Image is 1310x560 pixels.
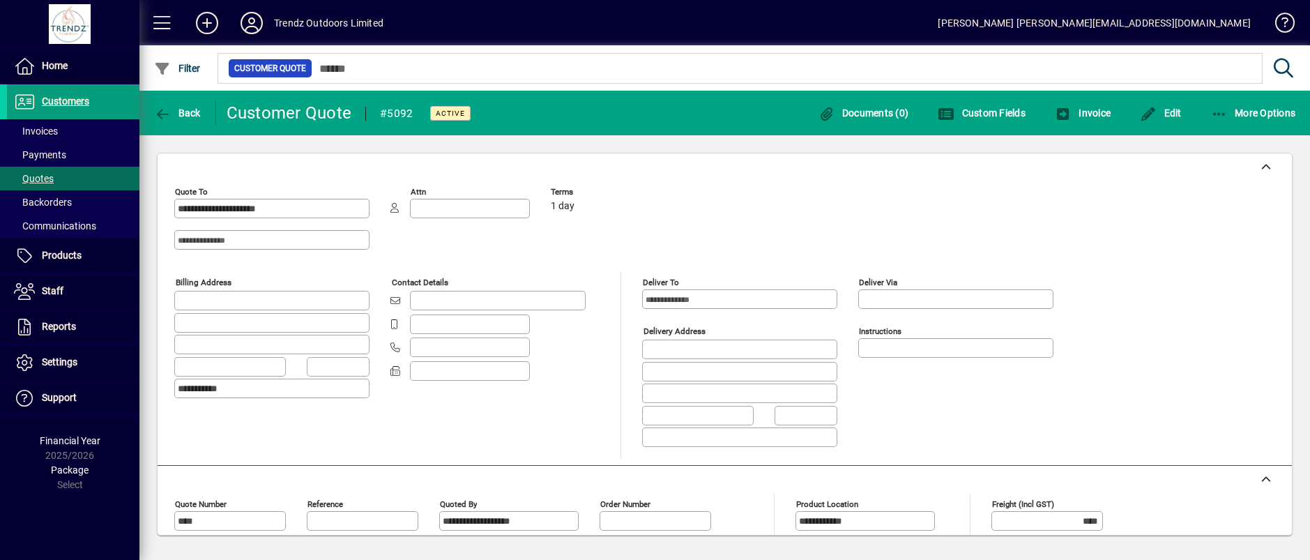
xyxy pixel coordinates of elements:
span: Documents (0) [818,107,908,119]
mat-label: Order number [600,499,650,508]
mat-label: Deliver To [643,278,679,287]
a: Communications [7,214,139,238]
span: Financial Year [40,435,100,446]
span: Home [42,60,68,71]
span: Customers [42,96,89,107]
span: Communications [14,220,96,232]
mat-label: Quote To [175,187,208,197]
span: Back [154,107,201,119]
a: Reports [7,310,139,345]
a: Knowledge Base [1265,3,1293,48]
div: [PERSON_NAME] [PERSON_NAME][EMAIL_ADDRESS][DOMAIN_NAME] [938,12,1251,34]
span: Invoices [14,126,58,137]
button: Edit [1136,100,1185,126]
span: Payments [14,149,66,160]
span: Products [42,250,82,261]
mat-label: Attn [411,187,426,197]
a: Quotes [7,167,139,190]
div: Trendz Outdoors Limited [274,12,383,34]
span: Backorders [14,197,72,208]
div: #5092 [380,103,413,125]
div: Customer Quote [227,102,352,124]
mat-label: Quoted by [440,499,477,508]
a: Invoices [7,119,139,143]
span: Reports [42,321,76,332]
mat-label: Reference [307,499,343,508]
button: Profile [229,10,274,36]
span: Terms [551,188,634,197]
span: Settings [42,356,77,368]
span: Edit [1140,107,1182,119]
mat-label: Instructions [859,326,901,336]
button: Documents (0) [814,100,912,126]
button: Filter [151,56,204,81]
a: Payments [7,143,139,167]
button: Back [151,100,204,126]
a: Products [7,239,139,273]
a: Settings [7,345,139,380]
a: Backorders [7,190,139,214]
a: Home [7,49,139,84]
button: Add [185,10,229,36]
span: Staff [42,285,63,296]
span: Support [42,392,77,403]
span: Custom Fields [938,107,1026,119]
span: Package [51,464,89,476]
span: Filter [154,63,201,74]
mat-label: Product location [796,499,858,508]
span: 1 day [551,201,574,212]
mat-label: Quote number [175,499,227,508]
app-page-header-button: Back [139,100,216,126]
span: Quotes [14,173,54,184]
button: Invoice [1051,100,1114,126]
span: Invoice [1055,107,1111,119]
mat-label: Freight (incl GST) [992,499,1054,508]
button: More Options [1208,100,1300,126]
mat-label: Deliver via [859,278,897,287]
span: Active [436,109,465,118]
span: More Options [1211,107,1296,119]
span: Customer Quote [234,61,306,75]
button: Custom Fields [934,100,1029,126]
a: Support [7,381,139,416]
a: Staff [7,274,139,309]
